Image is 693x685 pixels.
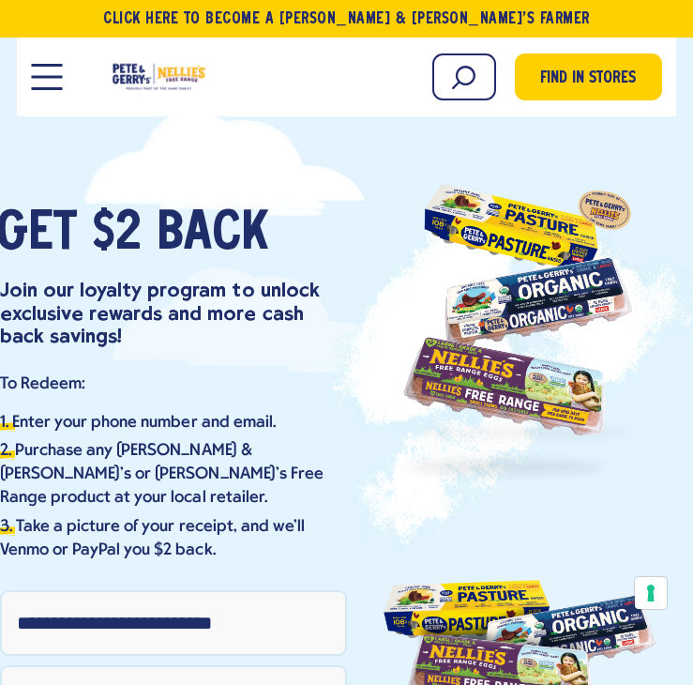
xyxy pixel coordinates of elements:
[515,53,662,100] a: Find in Stores
[31,64,62,90] button: Open Mobile Menu Modal Dialog
[92,209,142,260] span: $2
[635,577,667,609] button: Your consent preferences for tracking technologies
[157,209,268,260] span: Back
[432,53,496,100] input: Search
[540,67,636,92] span: Find in Stores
